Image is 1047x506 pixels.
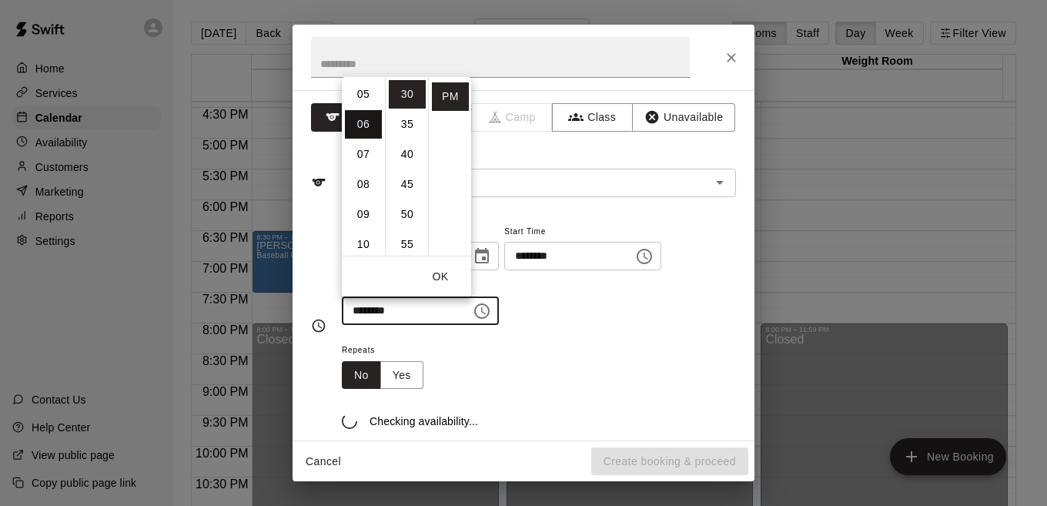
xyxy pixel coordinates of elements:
button: Choose date, selected date is Sep 19, 2025 [467,241,497,272]
span: Repeats [342,340,436,361]
ul: Select meridiem [428,77,471,256]
ul: Select hours [342,77,385,256]
ul: Select minutes [385,77,428,256]
li: 9 hours [345,200,382,229]
li: 7 hours [345,140,382,169]
svg: Service [311,175,326,190]
button: Yes [380,361,423,390]
li: 5 hours [345,80,382,109]
li: 40 minutes [389,140,426,169]
div: outlined button group [342,361,423,390]
li: PM [432,82,469,111]
button: Cancel [299,447,348,476]
li: 35 minutes [389,110,426,139]
button: Choose time, selected time is 5:00 PM [629,241,660,272]
li: 10 hours [345,230,382,259]
li: 55 minutes [389,230,426,259]
svg: Timing [311,318,326,333]
li: 30 minutes [389,80,426,109]
li: 50 minutes [389,200,426,229]
p: Checking availability... [370,414,478,429]
span: Camps can only be created in the Services page [472,103,553,132]
button: Unavailable [632,103,735,132]
span: Start Time [504,222,661,243]
button: No [342,361,381,390]
button: Choose time, selected time is 6:30 PM [467,296,497,327]
button: Open [709,172,731,193]
button: Close [718,44,745,72]
button: Class [552,103,633,132]
li: 45 minutes [389,170,426,199]
button: OK [416,263,465,291]
li: 6 hours [345,110,382,139]
li: 8 hours [345,170,382,199]
button: Rental [311,103,392,132]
